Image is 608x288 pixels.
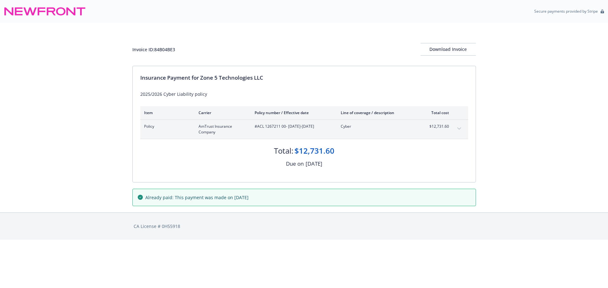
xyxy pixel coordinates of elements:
[144,124,188,129] span: Policy
[341,124,415,129] span: Cyber
[140,74,468,82] div: Insurance Payment for Zone 5 Technologies LLC
[341,110,415,115] div: Line of coverage / description
[199,124,244,135] span: AmTrust Insurance Company
[294,145,334,156] div: $12,731.60
[199,110,244,115] div: Carrier
[534,9,598,14] p: Secure payments provided by Stripe
[425,110,449,115] div: Total cost
[140,91,468,97] div: 2025/2026 Cyber Liability policy
[140,120,468,139] div: PolicyAmTrust Insurance Company#ACL 1267211 00- [DATE]-[DATE]Cyber$12,731.60expand content
[286,160,304,168] div: Due on
[145,194,249,201] span: Already paid: This payment was made on [DATE]
[274,145,293,156] div: Total:
[425,124,449,129] span: $12,731.60
[306,160,322,168] div: [DATE]
[421,43,476,56] button: Download Invoice
[134,223,475,230] div: CA License # 0H55918
[421,43,476,55] div: Download Invoice
[255,124,331,129] span: #ACL 1267211 00 - [DATE]-[DATE]
[255,110,331,115] div: Policy number / Effective date
[132,46,175,53] div: Invoice ID: 84B04BE3
[454,124,464,134] button: expand content
[144,110,188,115] div: Item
